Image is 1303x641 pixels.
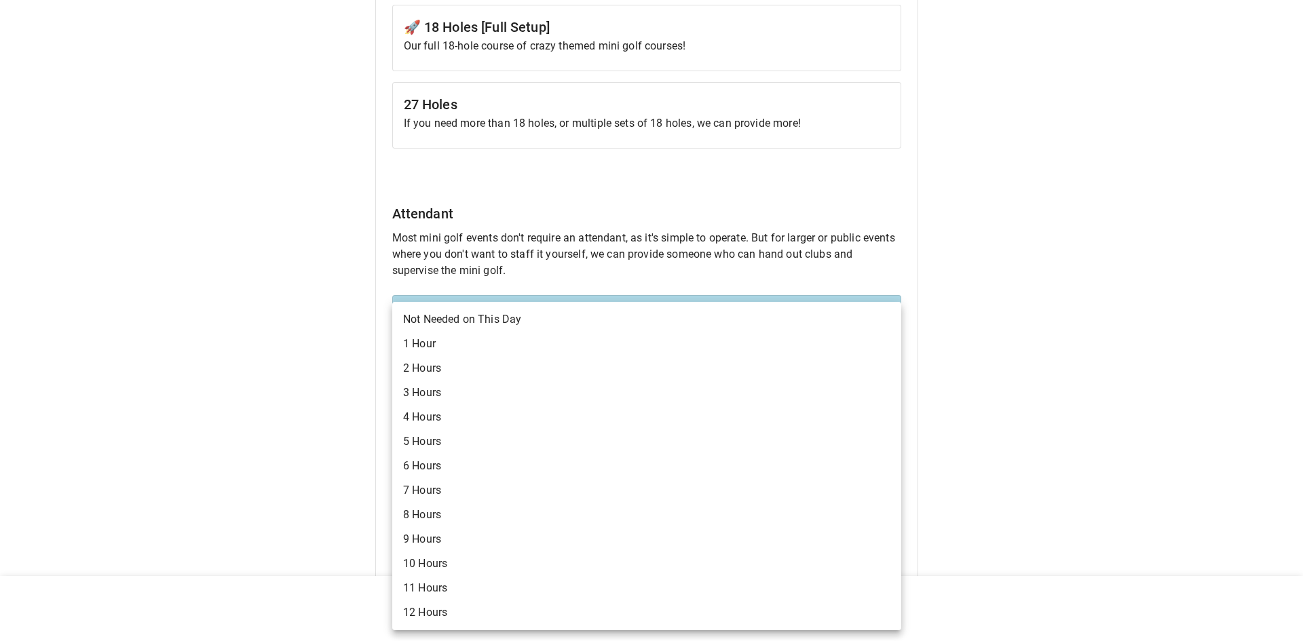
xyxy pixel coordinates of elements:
[392,478,901,503] li: 7 Hours
[392,527,901,551] li: 9 Hours
[392,454,901,478] li: 6 Hours
[392,551,901,576] li: 10 Hours
[392,503,901,527] li: 8 Hours
[392,381,901,405] li: 3 Hours
[392,429,901,454] li: 5 Hours
[392,356,901,381] li: 2 Hours
[392,600,901,625] li: 12 Hours
[392,307,901,332] li: Not Needed on This Day
[392,576,901,600] li: 11 Hours
[392,332,901,356] li: 1 Hour
[392,405,901,429] li: 4 Hours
